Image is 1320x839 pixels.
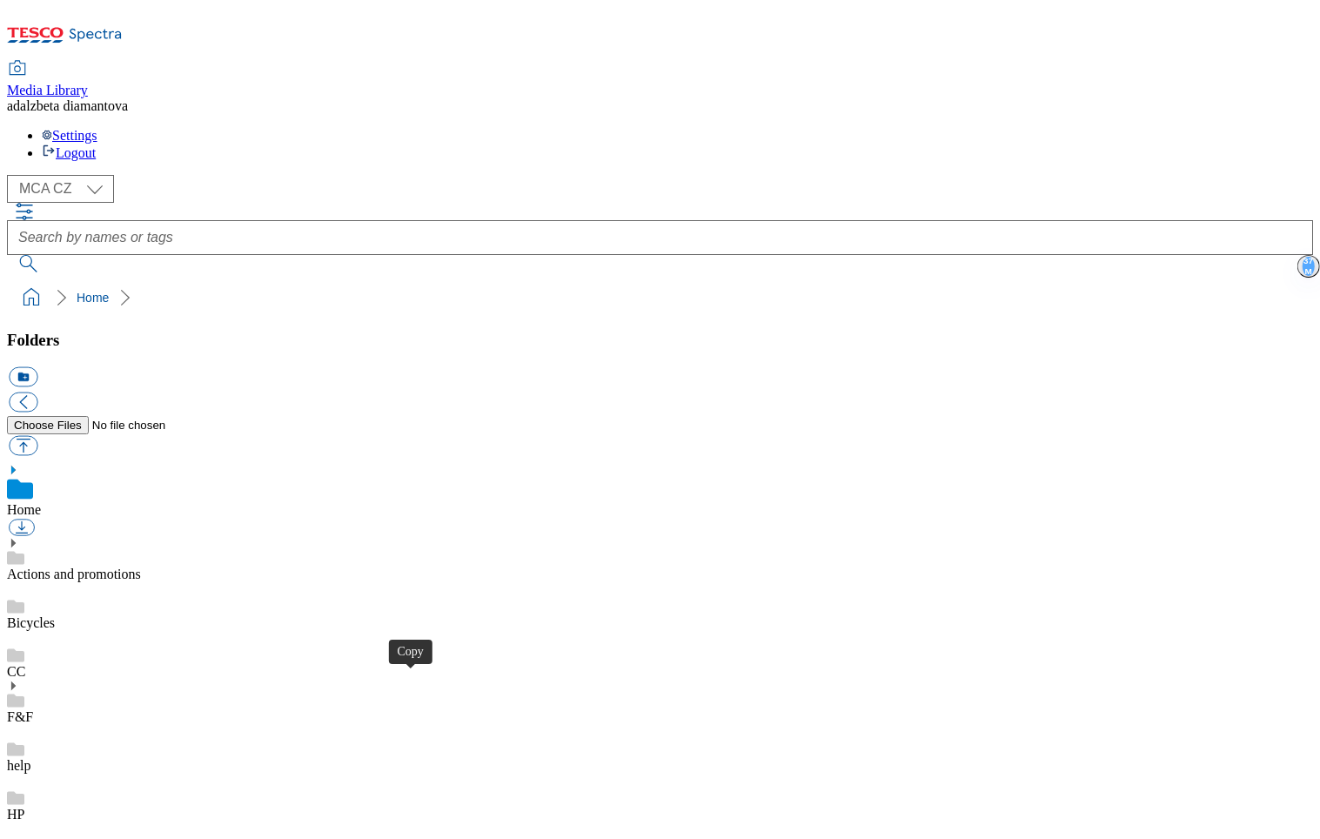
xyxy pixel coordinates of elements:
span: ad [7,98,20,113]
input: Search by names or tags [7,220,1313,255]
a: Bicycles [7,615,55,630]
h3: Folders [7,331,1313,350]
a: F&F [7,709,33,724]
a: home [17,284,45,312]
a: help [7,758,31,773]
span: alzbeta diamantova [20,98,128,113]
a: CC [7,664,25,679]
nav: breadcrumb [7,281,1313,314]
a: Home [7,502,41,517]
a: Media Library [7,62,88,98]
a: Home [77,291,109,305]
a: Actions and promotions [7,567,141,581]
a: Settings [42,128,97,143]
a: HP [7,807,24,822]
span: Media Library [7,83,88,97]
a: Logout [42,145,96,160]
